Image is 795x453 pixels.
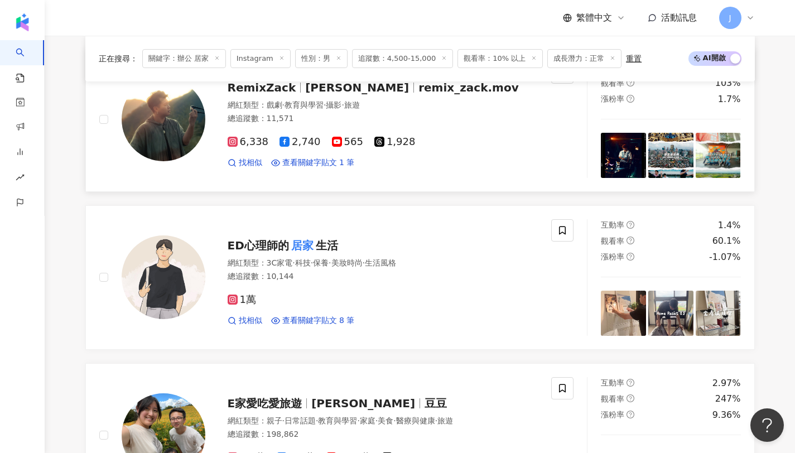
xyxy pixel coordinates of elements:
[230,49,291,68] span: Instagram
[374,136,416,148] span: 1,928
[627,394,634,402] span: question-circle
[715,77,741,89] div: 103%
[228,416,538,427] div: 網紅類型 ：
[435,416,437,425] span: ·
[228,271,538,282] div: 總追蹤數 ： 10,144
[316,239,338,252] span: 生活
[239,315,262,326] span: 找相似
[709,251,741,263] div: -1.07%
[228,397,302,410] span: E家愛吃愛旅遊
[601,252,624,261] span: 漲粉率
[601,133,646,178] img: post-image
[289,237,316,254] mark: 居家
[142,49,226,68] span: 關鍵字：辦公 居家
[601,94,624,103] span: 漲粉率
[712,235,741,247] div: 60.1%
[271,315,355,326] a: 查看關鍵字貼文 8 筆
[13,13,31,31] img: logo icon
[627,237,634,244] span: question-circle
[601,79,624,88] span: 觀看率
[627,411,634,418] span: question-circle
[627,379,634,387] span: question-circle
[16,40,38,84] a: search
[715,393,741,405] div: 247%
[16,166,25,191] span: rise
[648,291,693,336] img: post-image
[122,78,205,161] img: KOL Avatar
[648,133,693,178] img: post-image
[295,49,348,68] span: 性別：男
[457,49,543,68] span: 觀看率：10% 以上
[228,136,269,148] span: 6,338
[228,113,538,124] div: 總追蹤數 ： 11,571
[292,258,295,267] span: ·
[547,49,621,68] span: 成長潛力：正常
[601,378,624,387] span: 互動率
[228,294,256,306] span: 1萬
[627,221,634,229] span: question-circle
[360,416,375,425] span: 家庭
[626,54,642,63] div: 重置
[326,100,341,109] span: 攝影
[627,253,634,261] span: question-circle
[712,409,741,421] div: 9.36%
[85,47,755,192] a: KOL AvatarRemixZack[PERSON_NAME]remix_zack.mov網紅類型：戲劇·教育與學習·攝影·旅遊總追蹤數：11,5716,3382,7405651,928找相似...
[729,12,731,24] span: J
[393,416,396,425] span: ·
[305,81,409,94] span: [PERSON_NAME]
[313,258,329,267] span: 保養
[316,416,318,425] span: ·
[601,220,624,229] span: 互動率
[627,79,634,86] span: question-circle
[99,54,138,63] span: 正在搜尋 ：
[357,416,359,425] span: ·
[341,100,344,109] span: ·
[228,157,262,168] a: 找相似
[601,394,624,403] span: 觀看率
[718,93,741,105] div: 1.7%
[331,258,363,267] span: 美妝時尚
[228,239,289,252] span: ED心理師的
[228,315,262,326] a: 找相似
[576,12,612,24] span: 繁體中文
[85,205,755,350] a: KOL AvatarED心理師的居家生活網紅類型：3C家電·科技·保養·美妝時尚·生活風格總追蹤數：10,1441萬找相似查看關鍵字貼文 8 筆互動率question-circle1.4%觀看率...
[271,157,355,168] a: 查看關鍵字貼文 1 筆
[712,377,741,389] div: 2.97%
[329,258,331,267] span: ·
[661,12,697,23] span: 活動訊息
[332,136,363,148] span: 565
[425,397,447,410] span: 豆豆
[228,429,538,440] div: 總追蹤數 ： 198,862
[285,100,324,109] span: 教育與學習
[282,100,285,109] span: ·
[295,258,311,267] span: 科技
[365,258,396,267] span: 生活風格
[282,315,355,326] span: 查看關鍵字貼文 8 筆
[437,416,453,425] span: 旅遊
[696,291,741,336] img: post-image
[601,291,646,336] img: post-image
[375,416,378,425] span: ·
[228,258,538,269] div: 網紅類型 ：
[627,95,634,103] span: question-circle
[718,219,741,232] div: 1.4%
[239,157,262,168] span: 找相似
[282,416,285,425] span: ·
[378,416,393,425] span: 美食
[285,416,316,425] span: 日常話題
[750,408,784,442] iframe: Help Scout Beacon - Open
[267,258,293,267] span: 3C家電
[122,235,205,319] img: KOL Avatar
[311,397,415,410] span: [PERSON_NAME]
[344,100,360,109] span: 旅遊
[324,100,326,109] span: ·
[311,258,313,267] span: ·
[418,81,519,94] span: remix_zack.mov
[228,81,296,94] span: RemixZack
[696,133,741,178] img: post-image
[267,100,282,109] span: 戲劇
[267,416,282,425] span: 親子
[363,258,365,267] span: ·
[396,416,435,425] span: 醫療與健康
[282,157,355,168] span: 查看關鍵字貼文 1 筆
